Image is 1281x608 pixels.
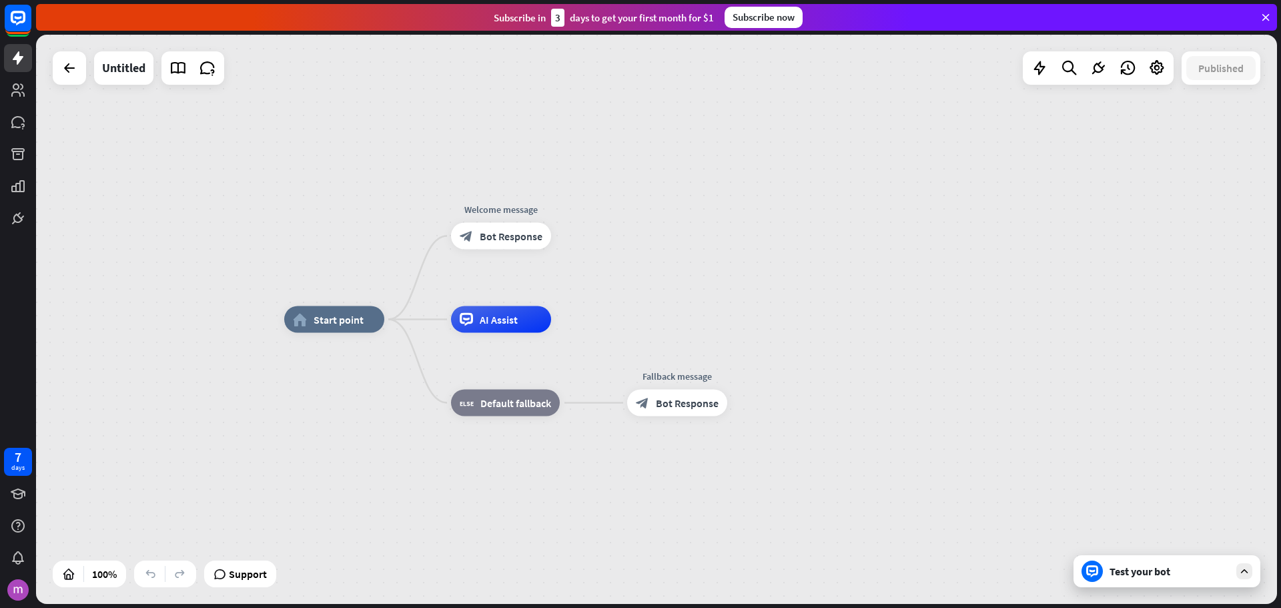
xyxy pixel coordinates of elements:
span: Bot Response [656,396,719,410]
div: Welcome message [441,203,561,216]
div: 100% [88,563,121,585]
i: block_bot_response [636,396,649,410]
span: AI Assist [480,313,518,326]
button: Published [1186,56,1256,80]
span: Start point [314,313,364,326]
span: Default fallback [480,396,551,410]
button: Open LiveChat chat widget [11,5,51,45]
div: 7 [15,451,21,463]
a: 7 days [4,448,32,476]
i: block_fallback [460,396,474,410]
div: Subscribe now [725,7,803,28]
div: 3 [551,9,564,27]
i: home_2 [293,313,307,326]
div: Fallback message [617,370,737,383]
div: Untitled [102,51,145,85]
div: Subscribe in days to get your first month for $1 [494,9,714,27]
span: Bot Response [480,230,542,243]
i: block_bot_response [460,230,473,243]
div: days [11,463,25,473]
span: Support [229,563,267,585]
div: Test your bot [1110,565,1230,578]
